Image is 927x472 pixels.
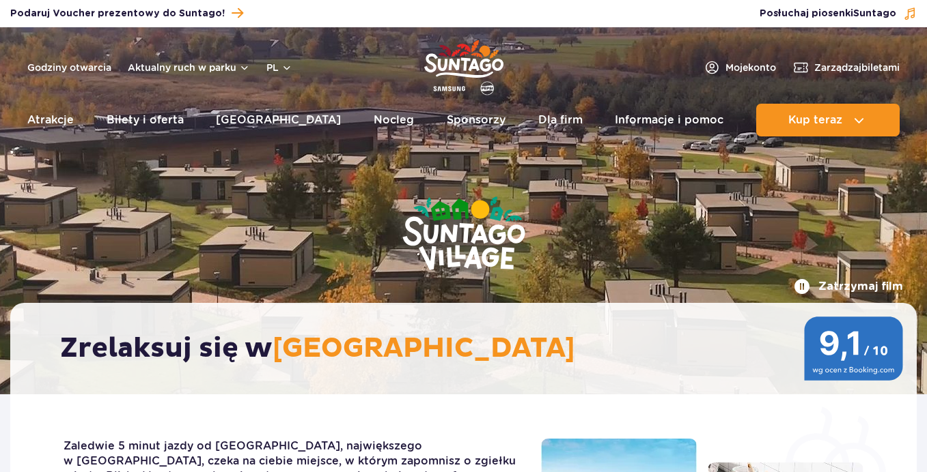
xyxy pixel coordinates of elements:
[814,61,900,74] span: Zarządzaj biletami
[10,4,243,23] a: Podaruj Voucher prezentowy do Suntago!
[538,104,583,136] a: Dla firm
[725,61,776,74] span: Moje konto
[27,61,111,74] a: Godziny otwarcia
[853,9,896,18] span: Suntago
[760,7,896,20] span: Posłuchaj piosenki
[792,59,900,76] a: Zarządzajbiletami
[10,7,225,20] span: Podaruj Voucher prezentowy do Suntago!
[615,104,723,136] a: Informacje i pomoc
[216,104,341,136] a: [GEOGRAPHIC_DATA]
[348,143,580,326] img: Suntago Village
[60,331,881,366] h2: Zrelaksuj się w
[756,104,900,136] button: Kup teraz
[266,61,292,74] button: pl
[273,331,575,366] span: [GEOGRAPHIC_DATA]
[374,104,414,136] a: Nocleg
[447,104,506,136] a: Sponsorzy
[704,59,776,76] a: Mojekonto
[788,114,842,126] span: Kup teraz
[760,7,917,20] button: Posłuchaj piosenkiSuntago
[27,104,74,136] a: Atrakcje
[128,62,250,73] button: Aktualny ruch w parku
[804,316,903,381] img: 9,1/10 wg ocen z Booking.com
[794,278,903,295] button: Zatrzymaj film
[107,104,184,136] a: Bilety i oferta
[424,34,503,97] a: Park of Poland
